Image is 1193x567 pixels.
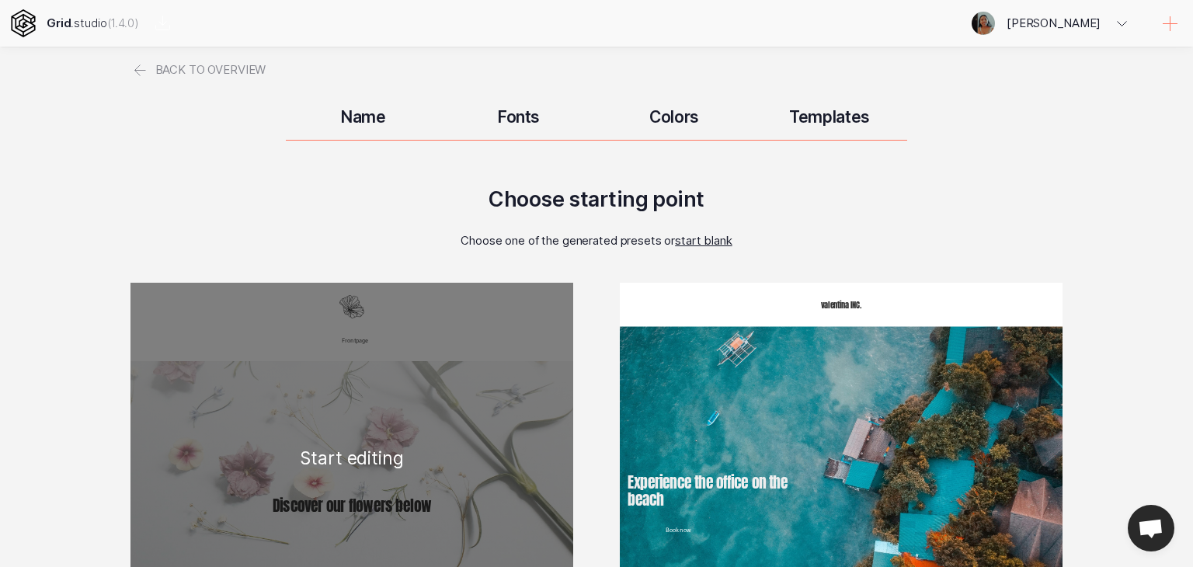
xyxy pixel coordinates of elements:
[286,107,441,127] h3: Name
[972,12,995,35] img: Profile picture
[675,233,732,248] span: start blank
[461,233,732,248] p: Choose one of the generated presets or
[107,16,139,30] span: Click to see changelog
[1128,505,1174,551] div: Chat abierto
[489,186,704,212] h2: Choose starting point
[596,107,752,127] h3: Colors
[155,47,266,93] span: Back to overview
[441,107,596,127] h3: Fonts
[130,47,266,93] a: Back to overview
[47,16,71,30] strong: Grid
[752,107,907,127] h3: Templates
